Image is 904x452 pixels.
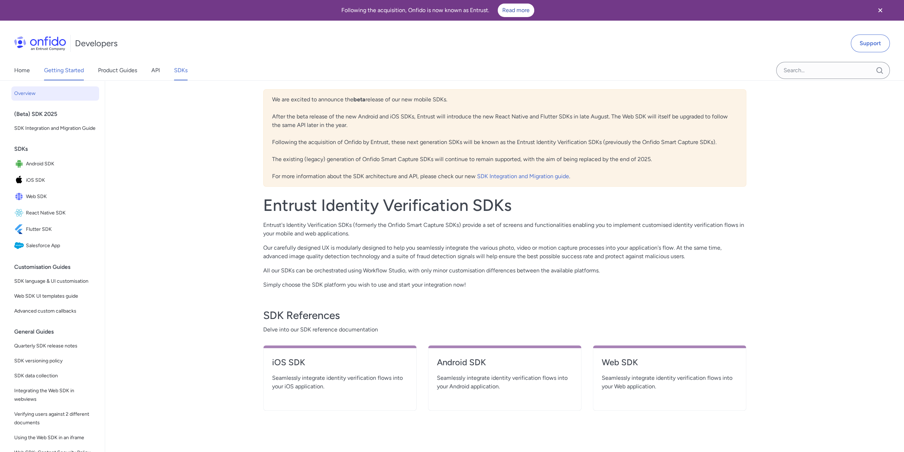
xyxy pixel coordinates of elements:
span: Overview [14,89,96,98]
span: Seamlessly integrate identity verification flows into your iOS application. [272,374,408,391]
img: IconReact Native SDK [14,208,26,218]
a: SDK data collection [11,369,99,383]
a: Advanced custom callbacks [11,304,99,318]
span: Seamlessly integrate identity verification flows into your Web application. [602,374,737,391]
a: Overview [11,86,99,101]
a: IconAndroid SDKAndroid SDK [11,156,99,172]
input: Onfido search input field [776,62,890,79]
a: IconSalesforce AppSalesforce App [11,238,99,254]
p: Our carefully designed UX is modularly designed to help you seamlessly integrate the various phot... [263,244,746,261]
span: Seamlessly integrate identity verification flows into your Android application. [437,374,573,391]
span: Android SDK [26,159,96,169]
a: Android SDK [437,357,573,374]
h3: SDK References [263,308,746,323]
a: SDK Integration and Migration Guide [11,121,99,135]
span: SDK data collection [14,372,96,380]
a: Quarterly SDK release notes [11,339,99,353]
a: Integrating the Web SDK in webviews [11,384,99,406]
img: IconiOS SDK [14,175,26,185]
span: Web SDK [26,192,96,202]
img: IconAndroid SDK [14,159,26,169]
a: SDK language & UI customisation [11,274,99,288]
a: Product Guides [98,60,137,80]
span: Advanced custom callbacks [14,307,96,315]
a: IconiOS SDKiOS SDK [11,172,99,188]
h4: Android SDK [437,357,573,368]
span: React Native SDK [26,208,96,218]
svg: Close banner [876,6,884,15]
h4: Web SDK [602,357,737,368]
h1: Entrust Identity Verification SDKs [263,195,746,215]
a: SDK Integration and Migration guide [477,173,569,180]
a: Support [851,34,890,52]
div: We are excited to announce the release of our new mobile SDKs. After the beta release of the new ... [263,89,746,187]
img: IconWeb SDK [14,192,26,202]
span: SDK versioning policy [14,357,96,365]
a: Web SDK [602,357,737,374]
a: Read more [498,4,534,17]
a: IconFlutter SDKFlutter SDK [11,222,99,237]
span: SDK Integration and Migration Guide [14,124,96,133]
span: Flutter SDK [26,224,96,234]
span: Integrating the Web SDK in webviews [14,387,96,404]
button: Close banner [867,1,893,19]
div: (Beta) SDK 2025 [14,107,102,121]
h4: iOS SDK [272,357,408,368]
div: Customisation Guides [14,260,102,274]
span: Quarterly SDK release notes [14,342,96,350]
p: Simply choose the SDK platform you wish to use and start your integration now! [263,281,746,289]
p: All our SDKs can be orchestrated using Workflow Studio, with only minor customisation differences... [263,266,746,275]
div: General Guides [14,325,102,339]
h1: Developers [75,38,118,49]
a: Web SDK UI templates guide [11,289,99,303]
a: Getting Started [44,60,84,80]
span: Using the Web SDK in an iframe [14,434,96,442]
div: Following the acquisition, Onfido is now known as Entrust. [9,4,867,17]
a: API [151,60,160,80]
a: SDK versioning policy [11,354,99,368]
img: IconSalesforce App [14,241,26,251]
p: Entrust's Identity Verification SDKs (formerly the Onfido Smart Capture SDKs) provide a set of sc... [263,221,746,238]
span: Web SDK UI templates guide [14,292,96,301]
div: SDKs [14,142,102,156]
span: iOS SDK [26,175,96,185]
span: SDK language & UI customisation [14,277,96,286]
img: IconFlutter SDK [14,224,26,234]
b: beta [353,96,366,103]
a: iOS SDK [272,357,408,374]
span: Salesforce App [26,241,96,251]
a: Using the Web SDK in an iframe [11,431,99,445]
a: SDKs [174,60,188,80]
a: IconWeb SDKWeb SDK [11,189,99,204]
span: Delve into our SDK reference documentation [263,325,746,334]
a: IconReact Native SDKReact Native SDK [11,205,99,221]
a: Verifying users against 2 different documents [11,407,99,430]
a: Home [14,60,30,80]
span: Verifying users against 2 different documents [14,410,96,427]
img: Onfido Logo [14,36,66,50]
